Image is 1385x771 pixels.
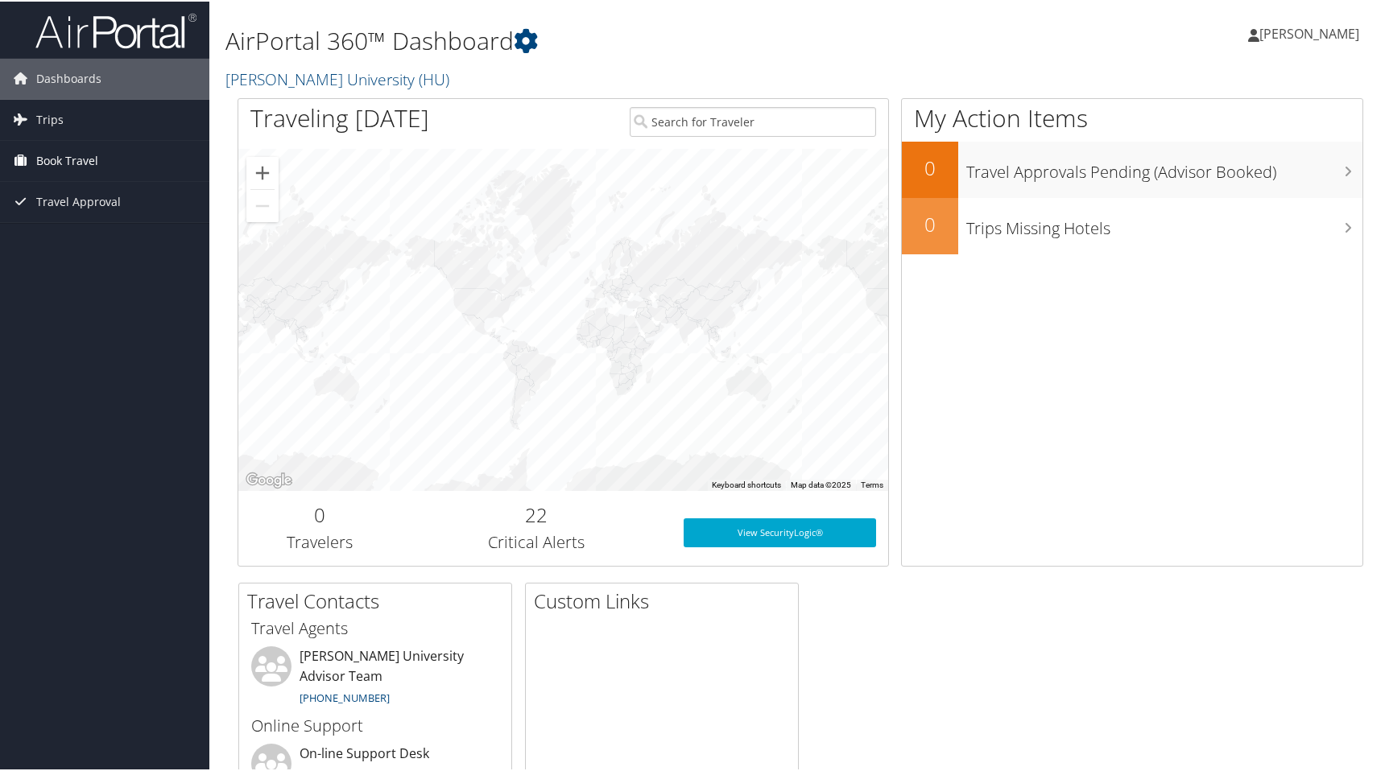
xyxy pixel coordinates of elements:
[242,468,296,489] a: Open this area in Google Maps (opens a new window)
[966,151,1362,182] h3: Travel Approvals Pending (Advisor Booked)
[251,713,499,736] h3: Online Support
[902,209,958,237] h2: 0
[36,57,101,97] span: Dashboards
[791,479,851,488] span: Map data ©2025
[243,645,507,711] li: [PERSON_NAME] University Advisor Team
[902,100,1362,134] h1: My Action Items
[902,196,1362,253] a: 0Trips Missing Hotels
[247,586,511,613] h2: Travel Contacts
[300,689,390,703] a: [PHONE_NUMBER]
[35,10,196,48] img: airportal-logo.png
[36,98,64,138] span: Trips
[36,139,98,179] span: Book Travel
[966,208,1362,238] h3: Trips Missing Hotels
[250,530,389,552] h3: Travelers
[534,586,798,613] h2: Custom Links
[246,155,279,188] button: Zoom in
[242,468,296,489] img: Google
[684,517,876,546] a: View SecurityLogic®
[250,500,389,527] h2: 0
[413,530,659,552] h3: Critical Alerts
[902,140,1362,196] a: 0Travel Approvals Pending (Advisor Booked)
[36,180,121,221] span: Travel Approval
[902,153,958,180] h2: 0
[225,67,453,89] a: [PERSON_NAME] University (HU)
[251,616,499,638] h3: Travel Agents
[712,478,781,489] button: Keyboard shortcuts
[250,100,429,134] h1: Traveling [DATE]
[1248,8,1375,56] a: [PERSON_NAME]
[225,23,992,56] h1: AirPortal 360™ Dashboard
[413,500,659,527] h2: 22
[861,479,883,488] a: Terms (opens in new tab)
[630,105,876,135] input: Search for Traveler
[1259,23,1359,41] span: [PERSON_NAME]
[246,188,279,221] button: Zoom out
